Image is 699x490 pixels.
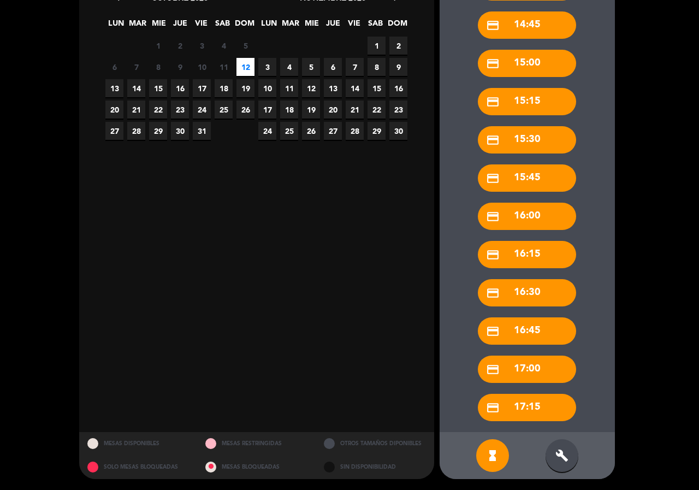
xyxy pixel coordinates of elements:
span: 6 [324,58,342,76]
i: credit_card [486,133,500,147]
span: 11 [280,79,298,97]
span: DOM [235,17,253,35]
span: 15 [149,79,167,97]
span: JUE [171,17,189,35]
span: 20 [324,101,342,119]
div: 16:15 [478,241,576,268]
span: MIE [150,17,168,35]
span: 23 [171,101,189,119]
span: 28 [127,122,145,140]
i: credit_card [486,248,500,262]
span: VIE [345,17,363,35]
i: credit_card [486,19,500,32]
span: MIE [303,17,321,35]
span: 16 [171,79,189,97]
span: LUN [107,17,125,35]
i: credit_card [486,324,500,338]
span: 9 [389,58,407,76]
i: credit_card [486,401,500,415]
span: 3 [193,37,211,55]
span: 17 [193,79,211,97]
div: 17:15 [478,394,576,421]
i: credit_card [486,363,500,376]
span: 21 [346,101,364,119]
i: credit_card [486,210,500,223]
span: 12 [302,79,320,97]
span: 9 [171,58,189,76]
span: 25 [215,101,233,119]
span: LUN [260,17,278,35]
span: 2 [389,37,407,55]
span: MAR [128,17,146,35]
div: 16:30 [478,279,576,306]
span: 10 [193,58,211,76]
div: 17:00 [478,356,576,383]
span: 7 [127,58,145,76]
span: 21 [127,101,145,119]
span: 29 [368,122,386,140]
span: 13 [324,79,342,97]
span: 27 [105,122,123,140]
span: 23 [389,101,407,119]
span: SAB [214,17,232,35]
span: 4 [280,58,298,76]
span: 15 [368,79,386,97]
span: 22 [149,101,167,119]
div: MESAS DISPONIBLES [79,432,198,456]
div: 15:15 [478,88,576,115]
div: SIN DISPONIBILIDAD [316,456,434,479]
div: 16:45 [478,317,576,345]
i: credit_card [486,286,500,300]
span: 16 [389,79,407,97]
span: 25 [280,122,298,140]
span: 19 [302,101,320,119]
i: hourglass_full [486,449,499,462]
span: 12 [236,58,254,76]
span: 7 [346,58,364,76]
div: 15:45 [478,164,576,192]
div: SOLO MESAS BLOQUEADAS [79,456,198,479]
span: 3 [258,58,276,76]
span: JUE [324,17,342,35]
span: 5 [302,58,320,76]
span: MAR [281,17,299,35]
span: 11 [215,58,233,76]
span: SAB [366,17,384,35]
span: DOM [388,17,406,35]
span: 24 [258,122,276,140]
span: 13 [105,79,123,97]
span: 24 [193,101,211,119]
span: 31 [193,122,211,140]
i: build [555,449,568,462]
span: 18 [280,101,298,119]
span: 26 [302,122,320,140]
span: 18 [215,79,233,97]
span: 14 [346,79,364,97]
span: 6 [105,58,123,76]
div: 14:45 [478,11,576,39]
span: 20 [105,101,123,119]
span: 5 [236,37,254,55]
div: 16:00 [478,203,576,230]
span: 19 [236,79,254,97]
div: MESAS RESTRINGIDAS [197,432,316,456]
i: credit_card [486,95,500,109]
span: 28 [346,122,364,140]
span: 8 [149,58,167,76]
div: OTROS TAMAÑOS DIPONIBLES [316,432,434,456]
i: credit_card [486,172,500,185]
span: 2 [171,37,189,55]
span: 8 [368,58,386,76]
div: 15:30 [478,126,576,154]
span: 14 [127,79,145,97]
span: 29 [149,122,167,140]
span: 22 [368,101,386,119]
span: 27 [324,122,342,140]
span: 26 [236,101,254,119]
i: credit_card [486,57,500,70]
span: 1 [149,37,167,55]
div: MESAS BLOQUEADAS [197,456,316,479]
span: VIE [192,17,210,35]
div: 15:00 [478,50,576,77]
span: 30 [171,122,189,140]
